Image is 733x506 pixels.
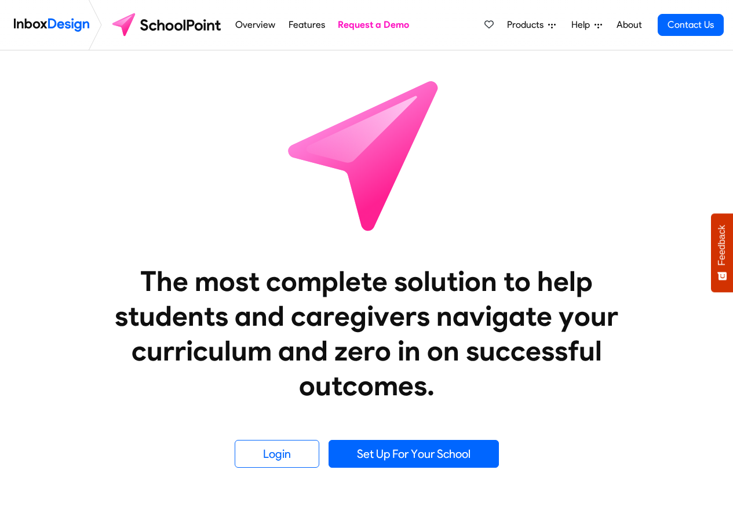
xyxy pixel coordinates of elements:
[658,14,724,36] a: Contact Us
[235,440,319,468] a: Login
[507,18,548,32] span: Products
[285,13,328,37] a: Features
[232,13,279,37] a: Overview
[262,50,471,259] img: icon_schoolpoint.svg
[567,13,607,37] a: Help
[613,13,645,37] a: About
[335,13,413,37] a: Request a Demo
[711,213,733,292] button: Feedback - Show survey
[107,11,229,39] img: schoolpoint logo
[717,225,727,265] span: Feedback
[329,440,499,468] a: Set Up For Your School
[571,18,595,32] span: Help
[502,13,560,37] a: Products
[92,264,642,403] heading: The most complete solution to help students and caregivers navigate your curriculum and zero in o...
